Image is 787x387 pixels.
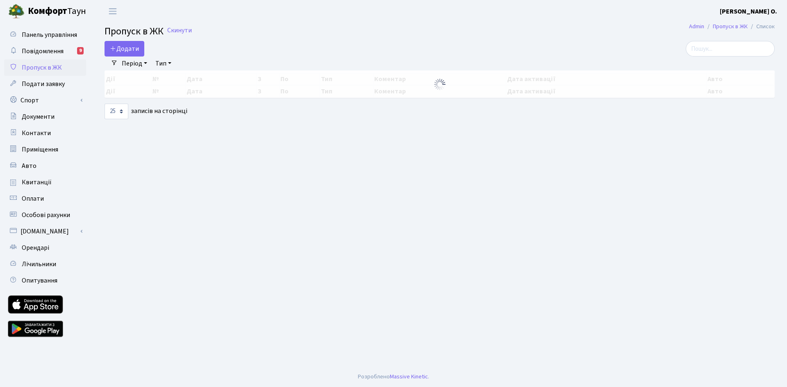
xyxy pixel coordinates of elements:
[28,5,67,18] b: Комфорт
[22,79,65,88] span: Подати заявку
[4,240,86,256] a: Орендарі
[22,63,62,72] span: Пропуск в ЖК
[4,141,86,158] a: Приміщення
[77,47,84,54] div: 9
[22,30,77,39] span: Панель управління
[4,125,86,141] a: Контакти
[22,194,44,203] span: Оплати
[390,372,428,381] a: Massive Kinetic
[677,18,787,35] nav: breadcrumb
[22,260,56,269] span: Лічильники
[4,59,86,76] a: Пропуск в ЖК
[689,22,704,31] a: Admin
[720,7,777,16] a: [PERSON_NAME] О.
[4,158,86,174] a: Авто
[22,276,57,285] span: Опитування
[4,207,86,223] a: Особові рахунки
[105,104,128,119] select: записів на сторінці
[4,109,86,125] a: Документи
[22,210,70,220] span: Особові рахунки
[4,76,86,92] a: Подати заявку
[110,44,139,53] span: Додати
[118,57,150,70] a: Період
[22,47,64,56] span: Повідомлення
[4,43,86,59] a: Повідомлення9
[105,41,144,57] a: Додати
[22,161,36,170] span: Авто
[4,272,86,289] a: Опитування
[22,112,55,121] span: Документи
[358,372,429,381] div: Розроблено .
[713,22,748,31] a: Пропуск в ЖК
[22,178,52,187] span: Квитанції
[4,27,86,43] a: Панель управління
[167,27,192,34] a: Скинути
[28,5,86,18] span: Таун
[105,24,164,38] span: Пропуск в ЖК
[4,256,86,272] a: Лічильники
[22,145,58,154] span: Приміщення
[433,78,446,91] img: Обробка...
[22,129,51,138] span: Контакти
[4,190,86,207] a: Оплати
[4,92,86,109] a: Спорт
[152,57,175,70] a: Тип
[22,243,49,252] span: Орендарі
[8,3,25,20] img: logo.png
[102,5,123,18] button: Переключити навігацію
[4,174,86,190] a: Квитанції
[686,41,775,57] input: Пошук...
[748,22,775,31] li: Список
[4,223,86,240] a: [DOMAIN_NAME]
[105,104,187,119] label: записів на сторінці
